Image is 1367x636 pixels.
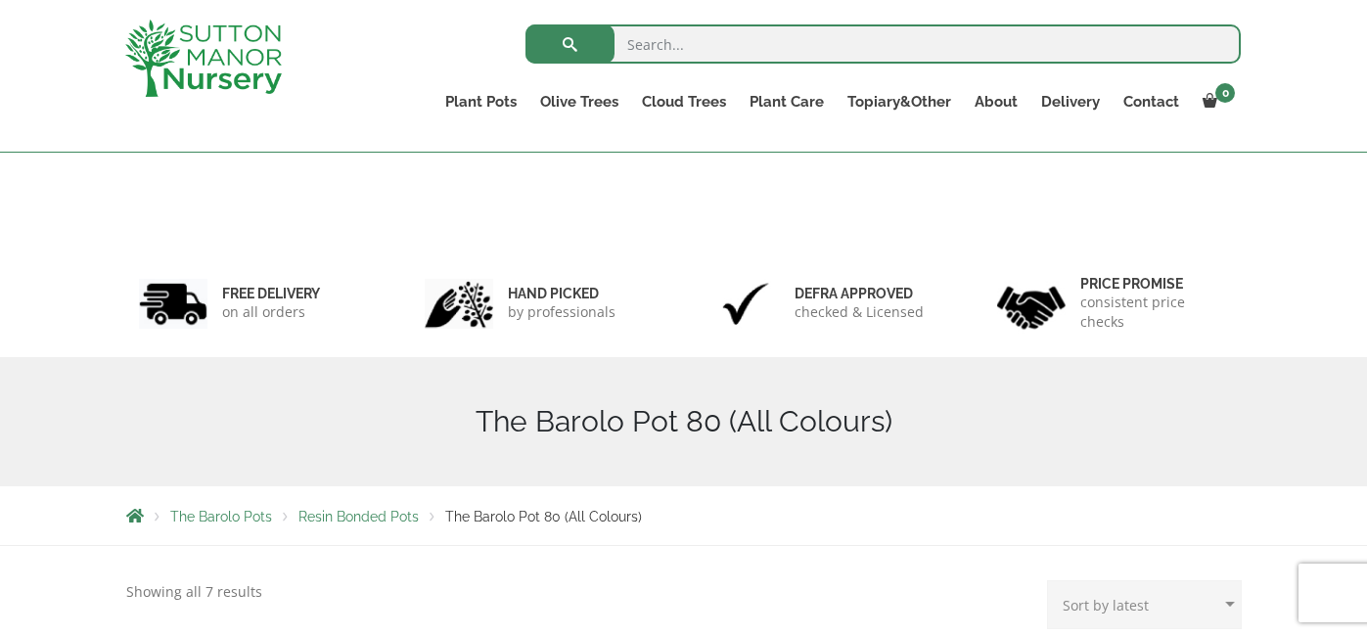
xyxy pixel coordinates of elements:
a: Plant Care [738,88,836,115]
img: 3.jpg [711,279,780,329]
p: checked & Licensed [795,302,924,322]
img: logo [125,20,282,97]
img: 4.jpg [997,274,1066,334]
a: The Barolo Pots [170,509,272,524]
a: Delivery [1029,88,1112,115]
p: on all orders [222,302,320,322]
a: 0 [1191,88,1241,115]
p: by professionals [508,302,615,322]
h6: Defra approved [795,285,924,302]
p: Showing all 7 results [126,580,262,604]
span: 0 [1215,83,1235,103]
h1: The Barolo Pot 80 (All Colours) [126,404,1242,439]
a: Plant Pots [433,88,528,115]
span: The Barolo Pot 80 (All Colours) [445,509,642,524]
img: 2.jpg [425,279,493,329]
a: About [963,88,1029,115]
h6: Price promise [1080,275,1229,293]
img: 1.jpg [139,279,207,329]
h6: FREE DELIVERY [222,285,320,302]
select: Shop order [1047,580,1242,629]
a: Cloud Trees [630,88,738,115]
nav: Breadcrumbs [126,508,1242,523]
p: consistent price checks [1080,293,1229,332]
a: Resin Bonded Pots [298,509,419,524]
h6: hand picked [508,285,615,302]
a: Topiary&Other [836,88,963,115]
a: Contact [1112,88,1191,115]
a: Olive Trees [528,88,630,115]
input: Search... [525,24,1241,64]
